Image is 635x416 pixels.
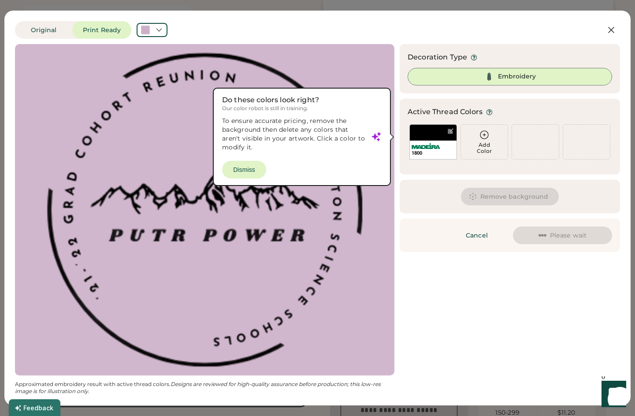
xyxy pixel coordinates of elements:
iframe: Front Chat [593,376,631,414]
button: Original [15,21,72,39]
button: Remove background [461,188,559,205]
div: Embroidery [498,72,536,81]
img: Thread%20Selected.svg [484,71,494,82]
button: Please wait [513,227,612,244]
div: 1800 [412,150,455,156]
div: Active Thread Colors [408,107,483,117]
button: Print Ready [72,21,131,39]
div: Decoration Type [408,52,467,63]
button: Cancel [446,227,508,244]
em: Designs are reviewed for high-quality assurance before production; this low-res image is for illu... [15,381,382,394]
div: Add Color [461,142,508,154]
div: Approximated embroidery result with active thread colors. [15,381,394,395]
img: Madeira%20Logo.svg [412,143,440,149]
